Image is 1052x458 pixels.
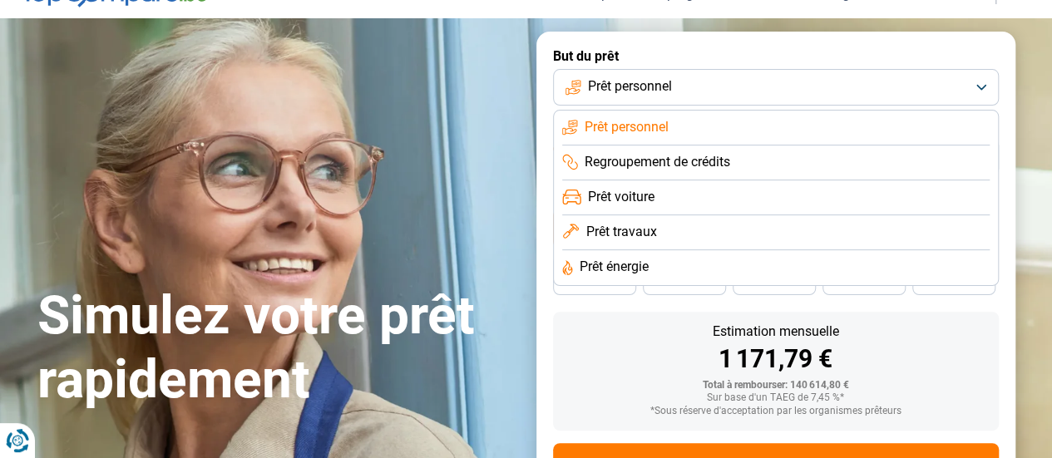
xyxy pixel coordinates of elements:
div: Estimation mensuelle [566,325,985,338]
span: 42 mois [666,278,703,288]
span: Prêt travaux [585,223,656,241]
div: Total à rembourser: 140 614,80 € [566,380,985,392]
span: Prêt personnel [588,77,672,96]
span: 24 mois [936,278,972,288]
span: Prêt énergie [580,258,649,276]
button: Prêt personnel [553,69,999,106]
div: *Sous réserve d'acceptation par les organismes prêteurs [566,406,985,417]
span: 30 mois [846,278,882,288]
span: Regroupement de crédits [585,153,730,171]
h1: Simulez votre prêt rapidement [37,284,516,412]
span: Prêt personnel [585,118,669,136]
span: 36 mois [756,278,793,288]
span: Prêt voiture [588,188,654,206]
div: 1 171,79 € [566,347,985,372]
div: Sur base d'un TAEG de 7,45 %* [566,392,985,404]
label: But du prêt [553,48,999,64]
span: 48 mois [576,278,613,288]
